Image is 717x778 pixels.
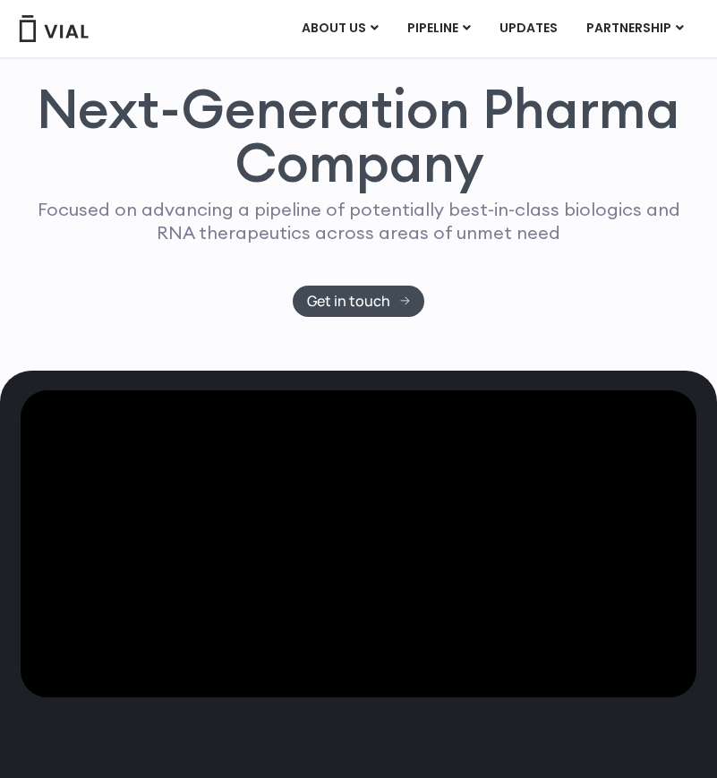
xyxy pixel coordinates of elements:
[485,13,571,44] a: UPDATES
[572,13,698,44] a: PARTNERSHIPMenu Toggle
[307,295,390,308] span: Get in touch
[293,286,424,317] a: Get in touch
[36,81,681,189] h1: Next-Generation Pharma Company
[393,13,484,44] a: PIPELINEMenu Toggle
[36,198,681,244] p: Focused on advancing a pipeline of potentially best-in-class biologics and RNA therapeutics acros...
[287,13,392,44] a: ABOUT USMenu Toggle
[18,15,90,42] img: Vial Logo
